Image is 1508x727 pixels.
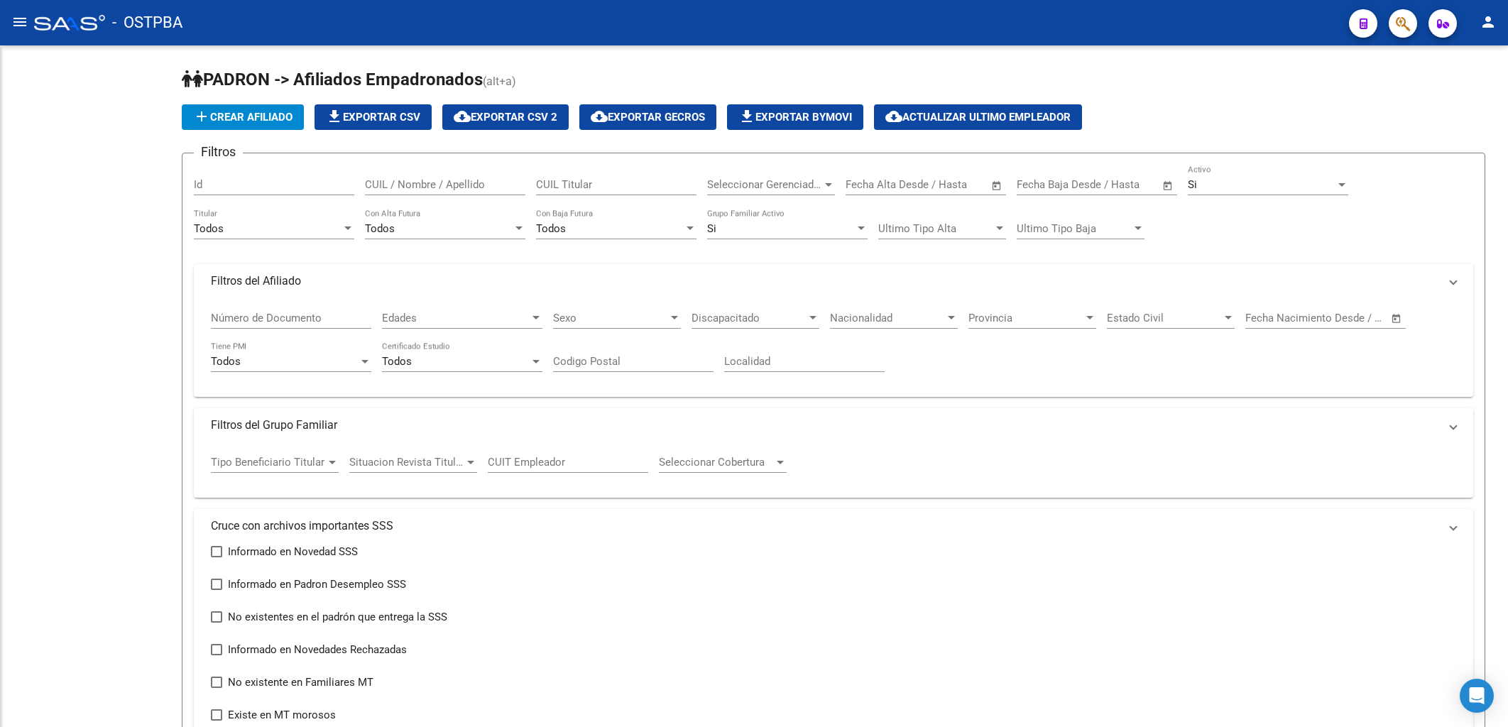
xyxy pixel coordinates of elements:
[1389,310,1405,327] button: Open calendar
[916,178,985,191] input: Fecha fin
[326,108,343,125] mat-icon: file_download
[194,408,1473,442] mat-expansion-panel-header: Filtros del Grupo Familiar
[382,355,412,368] span: Todos
[194,442,1473,498] div: Filtros del Grupo Familiar
[11,13,28,31] mat-icon: menu
[194,142,243,162] h3: Filtros
[1017,222,1132,235] span: Ultimo Tipo Baja
[211,518,1439,534] mat-panel-title: Cruce con archivos importantes SSS
[194,298,1473,398] div: Filtros del Afiliado
[579,104,716,130] button: Exportar GECROS
[483,75,516,88] span: (alt+a)
[326,111,420,124] span: Exportar CSV
[536,222,566,235] span: Todos
[1087,178,1156,191] input: Fecha fin
[193,108,210,125] mat-icon: add
[591,111,705,124] span: Exportar GECROS
[727,104,863,130] button: Exportar Bymovi
[591,108,608,125] mat-icon: cloud_download
[707,178,822,191] span: Seleccionar Gerenciador
[211,355,241,368] span: Todos
[553,312,668,324] span: Sexo
[1107,312,1222,324] span: Estado Civil
[1480,13,1497,31] mat-icon: person
[211,273,1439,289] mat-panel-title: Filtros del Afiliado
[442,104,569,130] button: Exportar CSV 2
[968,312,1083,324] span: Provincia
[349,456,464,469] span: Situacion Revista Titular
[182,104,304,130] button: Crear Afiliado
[112,7,182,38] span: - OSTPBA
[228,706,336,723] span: Existe en MT morosos
[1245,312,1303,324] input: Fecha inicio
[194,222,224,235] span: Todos
[874,104,1082,130] button: Actualizar ultimo Empleador
[659,456,774,469] span: Seleccionar Cobertura
[1460,679,1494,713] div: Open Intercom Messenger
[194,509,1473,543] mat-expansion-panel-header: Cruce con archivos importantes SSS
[228,576,406,593] span: Informado en Padron Desempleo SSS
[454,111,557,124] span: Exportar CSV 2
[382,312,530,324] span: Edades
[1316,312,1384,324] input: Fecha fin
[830,312,945,324] span: Nacionalidad
[1160,177,1176,194] button: Open calendar
[182,70,483,89] span: PADRON -> Afiliados Empadronados
[692,312,807,324] span: Discapacitado
[193,111,293,124] span: Crear Afiliado
[228,641,407,658] span: Informado en Novedades Rechazadas
[228,608,447,625] span: No existentes en el padrón que entrega la SSS
[846,178,903,191] input: Fecha inicio
[211,456,326,469] span: Tipo Beneficiario Titular
[315,104,432,130] button: Exportar CSV
[738,108,755,125] mat-icon: file_download
[1017,178,1074,191] input: Fecha inicio
[228,543,358,560] span: Informado en Novedad SSS
[1188,178,1197,191] span: Si
[885,111,1071,124] span: Actualizar ultimo Empleador
[885,108,902,125] mat-icon: cloud_download
[454,108,471,125] mat-icon: cloud_download
[989,177,1005,194] button: Open calendar
[738,111,852,124] span: Exportar Bymovi
[211,417,1439,433] mat-panel-title: Filtros del Grupo Familiar
[707,222,716,235] span: Si
[878,222,993,235] span: Ultimo Tipo Alta
[365,222,395,235] span: Todos
[194,264,1473,298] mat-expansion-panel-header: Filtros del Afiliado
[228,674,373,691] span: No existente en Familiares MT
